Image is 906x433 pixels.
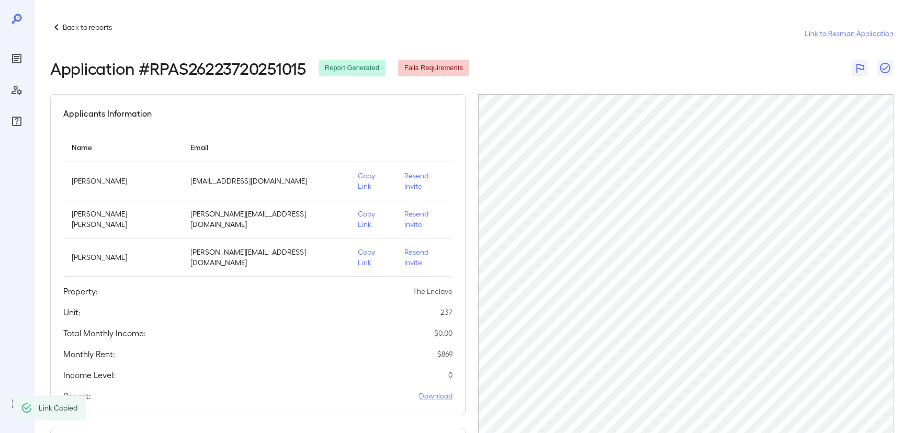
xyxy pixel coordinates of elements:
h5: Income Level: [63,369,115,381]
a: Download [419,391,452,401]
p: Copy Link [358,209,388,230]
div: Manage Users [8,82,25,98]
table: simple table [63,132,452,277]
p: [PERSON_NAME] [72,176,174,186]
span: Fails Requirements [398,63,469,73]
h5: Total Monthly Income: [63,327,146,339]
button: Close Report [877,60,893,76]
p: [PERSON_NAME] [72,252,174,263]
th: Name [63,132,182,162]
p: [PERSON_NAME][EMAIL_ADDRESS][DOMAIN_NAME] [190,209,342,230]
p: $ 869 [437,349,452,359]
p: $ 0.00 [434,328,452,338]
th: Email [182,132,350,162]
p: [EMAIL_ADDRESS][DOMAIN_NAME] [190,176,342,186]
h5: Unit: [63,306,81,318]
div: FAQ [8,113,25,130]
p: The Enclave [413,286,452,297]
div: Link Copied [39,398,77,417]
p: [PERSON_NAME][EMAIL_ADDRESS][DOMAIN_NAME] [190,247,342,268]
div: Reports [8,50,25,67]
h5: Monthly Rent: [63,348,115,360]
h5: Property: [63,285,98,298]
div: Log Out [8,395,25,412]
p: Resend Invite [404,247,444,268]
p: [PERSON_NAME] [PERSON_NAME] [72,209,174,230]
p: 0 [448,370,452,380]
p: Copy Link [358,170,388,191]
a: Link to Resman Application [805,28,893,39]
h5: Report: [63,390,91,402]
button: Flag Report [852,60,868,76]
p: Copy Link [358,247,388,268]
p: Resend Invite [404,209,444,230]
span: Report Generated [319,63,386,73]
p: 237 [440,307,452,317]
p: Back to reports [63,22,112,32]
h5: Applicants Information [63,107,152,120]
p: Resend Invite [404,170,444,191]
h2: Application # RPAS26223720251015 [50,59,306,77]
